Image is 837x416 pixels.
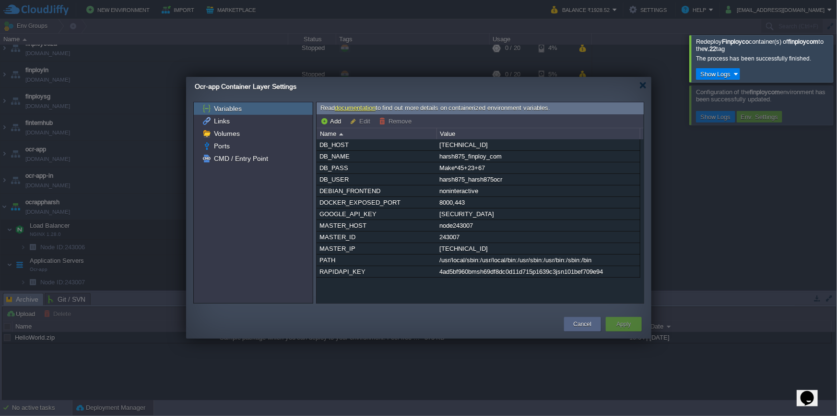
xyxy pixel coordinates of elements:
div: Make*45+23+67 [437,162,639,173]
b: Finployco [722,38,749,45]
div: Name [318,128,436,139]
div: DEBIAN_FRONTEND [317,185,436,196]
span: Redeploy container(s) of to the tag [696,38,824,52]
button: Remove [379,117,414,125]
div: The process has been successfully finished. [696,55,831,62]
div: harsh875_harsh875ocr [437,174,639,185]
div: noninteractive [437,185,639,196]
div: DB_HOST [317,139,436,150]
div: MASTER_IP [317,243,436,254]
a: documentation [335,104,376,111]
button: Apply [616,319,631,329]
div: GOOGLE_API_KEY [317,208,436,220]
div: Value [437,128,640,139]
div: RAPIDAPI_KEY [317,266,436,277]
b: finploycom [789,38,819,45]
div: 8000,443 [437,197,639,208]
div: DB_NAME [317,151,436,162]
div: [TECHNICAL_ID] [437,243,639,254]
button: Show Logs [697,70,734,78]
b: v.22 [705,45,716,52]
button: Cancel [574,319,591,329]
a: Volumes [212,129,241,138]
div: [TECHNICAL_ID] [437,139,639,150]
div: harsh875_finploy_com [437,151,639,162]
div: /usr/local/sbin:/usr/local/bin:/usr/sbin:/usr/bin:/sbin:/bin [437,255,639,266]
div: node243007 [437,220,639,231]
div: Read to find out more details on containerized environment variables. [317,102,644,114]
button: Edit [350,117,373,125]
div: 4ad5bf960bmsh69df8dc0d11d715p1639c3jsn101bef709e94 [437,266,639,277]
iframe: chat widget [797,378,827,406]
button: Add [320,117,344,125]
div: DB_PASS [317,162,436,173]
a: CMD / Entry Point [212,154,270,163]
div: DOCKER_EXPOSED_PORT [317,197,436,208]
div: [SECURITY_DATA] [437,208,639,220]
span: Ocr-app Container Layer Settings [195,83,296,90]
a: Links [212,117,231,125]
div: MASTER_ID [317,232,436,243]
div: 243007 [437,232,639,243]
div: DB_USER [317,174,436,185]
a: Variables [212,104,243,113]
a: Ports [212,142,231,150]
div: PATH [317,255,436,266]
div: MASTER_HOST [317,220,436,231]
